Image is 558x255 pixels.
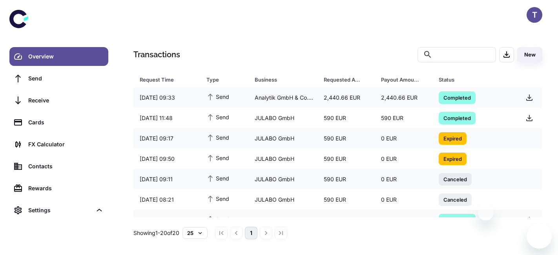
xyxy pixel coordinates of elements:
[375,111,432,126] div: 590 EUR
[206,92,229,101] span: Send
[133,192,200,207] div: [DATE] 08:21
[28,96,104,105] div: Receive
[375,213,432,228] div: 971.99 EUR
[439,114,476,122] span: Completed
[317,131,375,146] div: 590 EUR
[375,131,432,146] div: 0 EUR
[439,216,476,224] span: Completed
[478,205,494,220] iframe: Close message
[248,213,317,228] div: Jab prodaja, d.o.o.
[28,140,104,149] div: FX Calculator
[182,227,208,239] button: 25
[140,74,187,85] div: Request Time
[206,174,229,182] span: Send
[133,151,200,166] div: [DATE] 09:50
[248,151,317,166] div: JULABO GmbH
[248,172,317,187] div: JULABO GmbH
[248,90,317,105] div: Analytik GmbH & Co. KG
[245,227,257,239] button: page 1
[9,179,108,198] a: Rewards
[28,162,104,171] div: Contacts
[133,213,200,228] div: [DATE] 17:46
[9,69,108,88] a: Send
[375,172,432,187] div: 0 EUR
[317,213,375,228] div: 971.99 EUR
[206,74,245,85] span: Type
[317,172,375,187] div: 590 EUR
[133,49,180,60] h1: Transactions
[28,52,104,61] div: Overview
[381,74,419,85] div: Payout Amount
[439,74,510,85] span: Status
[133,172,200,187] div: [DATE] 09:11
[9,201,108,220] div: Settings
[206,133,229,142] span: Send
[248,111,317,126] div: JULABO GmbH
[317,111,375,126] div: 590 EUR
[439,74,500,85] div: Status
[439,93,476,101] span: Completed
[9,135,108,154] a: FX Calculator
[248,131,317,146] div: JULABO GmbH
[439,175,472,183] span: Canceled
[317,192,375,207] div: 590 EUR
[28,118,104,127] div: Cards
[248,192,317,207] div: JULABO GmbH
[375,192,432,207] div: 0 EUR
[9,91,108,110] a: Receive
[206,113,229,121] span: Send
[439,134,467,142] span: Expired
[324,74,372,85] span: Requested Amount
[381,74,429,85] span: Payout Amount
[214,227,288,239] nav: pagination navigation
[133,131,200,146] div: [DATE] 09:17
[28,74,104,83] div: Send
[206,194,229,203] span: Send
[9,113,108,132] a: Cards
[133,111,200,126] div: [DATE] 11:48
[517,47,542,62] button: New
[439,155,467,162] span: Expired
[206,215,229,223] span: Send
[324,74,362,85] div: Requested Amount
[527,224,552,249] iframe: Button to launch messaging window
[439,195,472,203] span: Canceled
[206,74,235,85] div: Type
[28,206,92,215] div: Settings
[140,74,197,85] span: Request Time
[375,90,432,105] div: 2,440.66 EUR
[133,229,179,237] p: Showing 1-20 of 20
[527,7,542,23] button: T
[317,151,375,166] div: 590 EUR
[9,47,108,66] a: Overview
[28,184,104,193] div: Rewards
[206,153,229,162] span: Send
[375,151,432,166] div: 0 EUR
[317,90,375,105] div: 2,440.66 EUR
[9,157,108,176] a: Contacts
[133,90,200,105] div: [DATE] 09:33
